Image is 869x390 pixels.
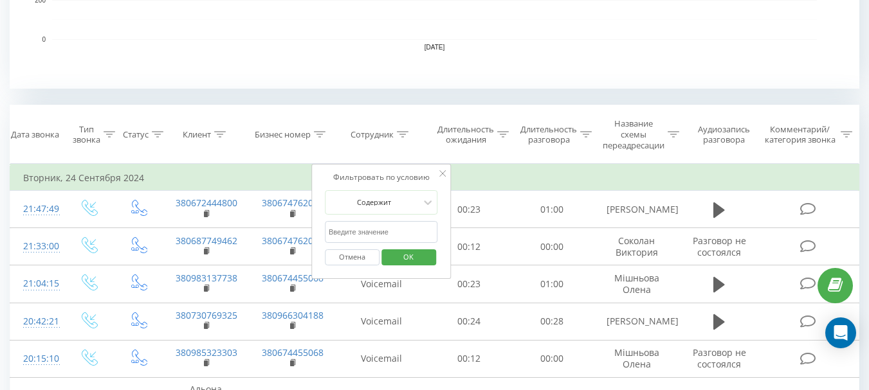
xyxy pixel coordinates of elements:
[11,129,59,140] div: Дата звонка
[176,197,237,209] a: 380672444800
[594,191,680,228] td: [PERSON_NAME]
[691,124,756,146] div: Аудиозапись разговора
[176,235,237,247] a: 380687749462
[176,309,237,321] a: 380730769325
[10,165,859,191] td: Вторник, 24 Сентября 2024
[428,228,511,265] td: 00:12
[325,221,438,244] input: Введите значение
[325,249,380,265] button: Отмена
[351,129,394,140] div: Сотрудник
[262,272,324,284] a: 380674455068
[825,317,856,348] div: Open Intercom Messenger
[693,346,746,370] span: Разговор не состоялся
[262,309,324,321] a: 380966304188
[428,340,511,377] td: 00:12
[594,303,680,340] td: [PERSON_NAME]
[262,346,324,359] a: 380674455068
[425,44,445,51] text: [DATE]
[603,118,664,151] div: Название схемы переадресации
[176,346,237,359] a: 380985323303
[73,124,100,146] div: Тип звонка
[511,265,594,303] td: 01:00
[511,228,594,265] td: 00:00
[762,124,837,146] div: Комментарий/категория звонка
[262,197,324,209] a: 380674762088
[511,303,594,340] td: 00:28
[511,340,594,377] td: 00:00
[23,346,50,371] div: 20:15:10
[335,265,428,303] td: Voicemail
[428,303,511,340] td: 00:24
[594,340,680,377] td: Мішньова Олена
[693,235,746,258] span: Разговор не состоялся
[42,36,46,43] text: 0
[390,247,426,267] span: OK
[325,171,438,184] div: Фильтровать по условию
[23,271,50,296] div: 21:04:15
[594,265,680,303] td: Мішньова Олена
[335,303,428,340] td: Voicemail
[437,124,494,146] div: Длительность ожидания
[23,309,50,334] div: 20:42:21
[428,265,511,303] td: 00:23
[428,191,511,228] td: 00:23
[255,129,311,140] div: Бизнес номер
[176,272,237,284] a: 380983137738
[183,129,211,140] div: Клиент
[381,249,436,265] button: OK
[23,197,50,222] div: 21:47:49
[594,228,680,265] td: Соколан Виктория
[123,129,149,140] div: Статус
[262,235,324,247] a: 380674762070
[520,124,577,146] div: Длительность разговора
[511,191,594,228] td: 01:00
[23,234,50,259] div: 21:33:00
[335,340,428,377] td: Voicemail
